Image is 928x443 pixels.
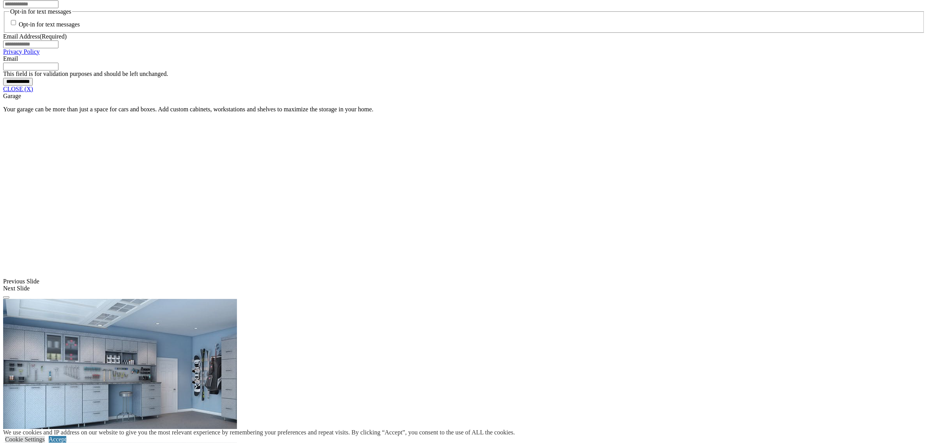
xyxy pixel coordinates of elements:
[3,48,40,55] a: Privacy Policy
[5,436,45,443] a: Cookie Settings
[9,8,72,15] legend: Opt-in for text messages
[19,21,80,28] label: Opt-in for text messages
[3,70,925,77] div: This field is for validation purposes and should be left unchanged.
[3,93,21,99] span: Garage
[49,436,66,443] a: Accept
[3,285,925,292] div: Next Slide
[3,55,18,62] label: Email
[3,296,9,299] button: Click here to pause slide show
[3,429,515,436] div: We use cookies and IP address on our website to give you the most relevant experience by remember...
[3,33,67,40] label: Email Address
[3,278,925,285] div: Previous Slide
[40,33,67,40] span: (Required)
[3,86,33,92] a: CLOSE (X)
[3,106,925,113] p: Your garage can be more than just a space for cars and boxes. Add custom cabinets, workstations a...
